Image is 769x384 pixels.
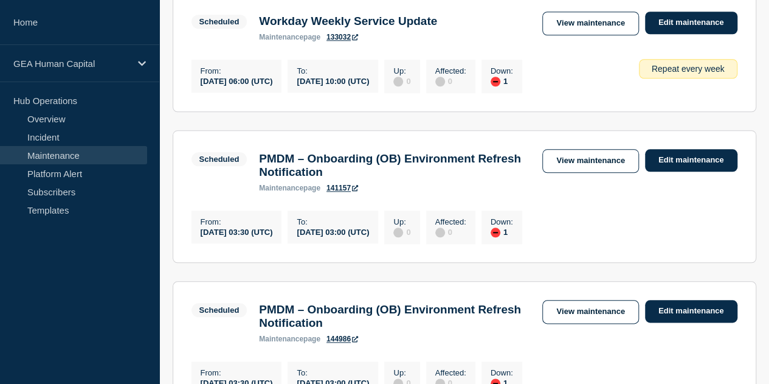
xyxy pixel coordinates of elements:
a: View maintenance [542,149,638,173]
p: Down : [491,368,513,377]
p: To : [297,217,369,226]
a: Edit maintenance [645,149,737,172]
a: View maintenance [542,12,638,35]
a: 133032 [326,33,358,41]
p: Affected : [435,66,466,75]
span: maintenance [259,335,303,343]
p: page [259,184,320,192]
div: 1 [491,75,513,86]
p: Down : [491,66,513,75]
a: Edit maintenance [645,12,737,34]
div: 1 [491,226,513,237]
a: 144986 [326,335,358,343]
div: [DATE] 03:30 (UTC) [201,226,273,237]
div: disabled [393,77,403,86]
div: disabled [435,228,445,237]
p: Affected : [435,368,466,377]
div: Scheduled [199,155,240,164]
div: 0 [435,75,466,86]
h3: PMDM – Onboarding (OB) Environment Refresh Notification [259,303,530,330]
div: [DATE] 10:00 (UTC) [297,75,369,86]
h3: Workday Weekly Service Update [259,15,437,28]
h3: PMDM – Onboarding (OB) Environment Refresh Notification [259,152,530,179]
div: 0 [393,226,410,237]
div: [DATE] 03:00 (UTC) [297,226,369,237]
div: down [491,77,500,86]
div: down [491,228,500,237]
div: 0 [393,75,410,86]
p: Affected : [435,217,466,226]
a: 141157 [326,184,358,192]
div: disabled [435,77,445,86]
div: Scheduled [199,17,240,26]
div: Repeat every week [639,59,737,79]
p: From : [201,66,273,75]
p: From : [201,217,273,226]
p: GEA Human Capital [13,58,130,69]
p: To : [297,66,369,75]
p: Up : [393,66,410,75]
p: Up : [393,217,410,226]
a: Edit maintenance [645,300,737,323]
a: View maintenance [542,300,638,324]
p: Up : [393,368,410,377]
div: Scheduled [199,305,240,315]
p: page [259,335,320,343]
div: [DATE] 06:00 (UTC) [201,75,273,86]
p: From : [201,368,273,377]
div: 0 [435,226,466,237]
p: To : [297,368,369,377]
div: disabled [393,228,403,237]
span: maintenance [259,184,303,192]
p: Down : [491,217,513,226]
p: page [259,33,320,41]
span: maintenance [259,33,303,41]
